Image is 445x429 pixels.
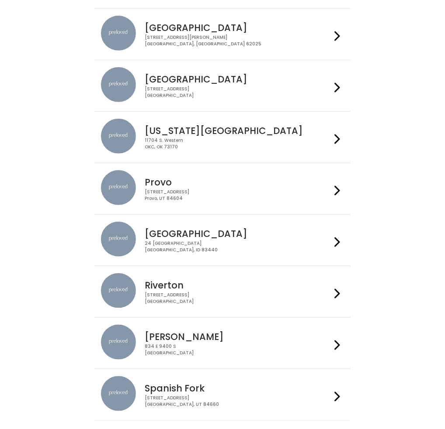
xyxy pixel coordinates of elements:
a: preloved location Riverton [STREET_ADDRESS][GEOGRAPHIC_DATA] [101,273,344,310]
h4: [GEOGRAPHIC_DATA] [145,74,331,84]
h4: [PERSON_NAME] [145,332,331,342]
div: 11704 S. Western OKC, OK 73170 [145,137,331,150]
h4: Provo [145,177,331,187]
img: preloved location [101,67,136,102]
a: preloved location Provo [STREET_ADDRESS]Provo, UT 84604 [101,170,344,207]
img: preloved location [101,16,136,51]
a: preloved location [PERSON_NAME] 834 E 9400 S[GEOGRAPHIC_DATA] [101,325,344,362]
h4: Spanish Fork [145,383,331,393]
h4: Riverton [145,280,331,290]
div: [STREET_ADDRESS] [GEOGRAPHIC_DATA], UT 84660 [145,395,331,408]
img: preloved location [101,170,136,205]
h4: [US_STATE][GEOGRAPHIC_DATA] [145,126,331,136]
img: preloved location [101,119,136,154]
div: [STREET_ADDRESS] [GEOGRAPHIC_DATA] [145,292,331,305]
a: preloved location [GEOGRAPHIC_DATA] [STREET_ADDRESS][GEOGRAPHIC_DATA] [101,67,344,104]
a: preloved location Spanish Fork [STREET_ADDRESS][GEOGRAPHIC_DATA], UT 84660 [101,376,344,413]
img: preloved location [101,222,136,257]
img: preloved location [101,273,136,308]
h4: [GEOGRAPHIC_DATA] [145,229,331,239]
img: preloved location [101,376,136,411]
div: 834 E 9400 S [GEOGRAPHIC_DATA] [145,343,331,356]
a: preloved location [US_STATE][GEOGRAPHIC_DATA] 11704 S. WesternOKC, OK 73170 [101,119,344,156]
div: [STREET_ADDRESS][PERSON_NAME] [GEOGRAPHIC_DATA], [GEOGRAPHIC_DATA] 62025 [145,34,331,47]
h4: [GEOGRAPHIC_DATA] [145,23,331,33]
img: preloved location [101,325,136,360]
div: [STREET_ADDRESS] [GEOGRAPHIC_DATA] [145,86,331,99]
div: 24 [GEOGRAPHIC_DATA] [GEOGRAPHIC_DATA], ID 83440 [145,240,331,253]
a: preloved location [GEOGRAPHIC_DATA] [STREET_ADDRESS][PERSON_NAME][GEOGRAPHIC_DATA], [GEOGRAPHIC_D... [101,16,344,53]
a: preloved location [GEOGRAPHIC_DATA] 24 [GEOGRAPHIC_DATA][GEOGRAPHIC_DATA], ID 83440 [101,222,344,259]
div: [STREET_ADDRESS] Provo, UT 84604 [145,189,331,202]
